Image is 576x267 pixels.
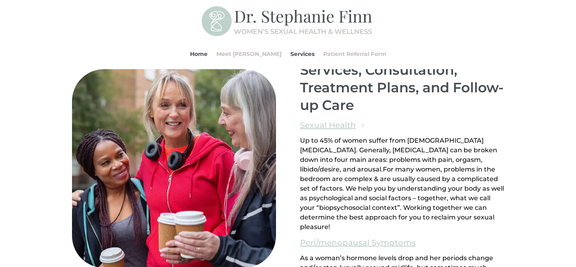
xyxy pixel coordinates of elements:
a: Services [290,39,314,69]
a: Peri/menopausal Symptoms [300,236,416,249]
div: Page 1 [300,136,504,232]
a: Sexual Health [300,118,356,132]
a: Patient Referral Form [323,39,386,69]
a: Home [190,39,208,69]
span: Up to 45% of women suffer from [DEMOGRAPHIC_DATA] [MEDICAL_DATA]. Generally, [MEDICAL_DATA] can b... [300,137,497,173]
h2: Services, Consultation, Treatment Plans, and Follow-up Care [300,61,504,118]
a: Meet [PERSON_NAME] [216,39,282,69]
span: For many women, problems in the bedroom are complex & are usually caused by a complicated set of ... [300,165,504,231]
